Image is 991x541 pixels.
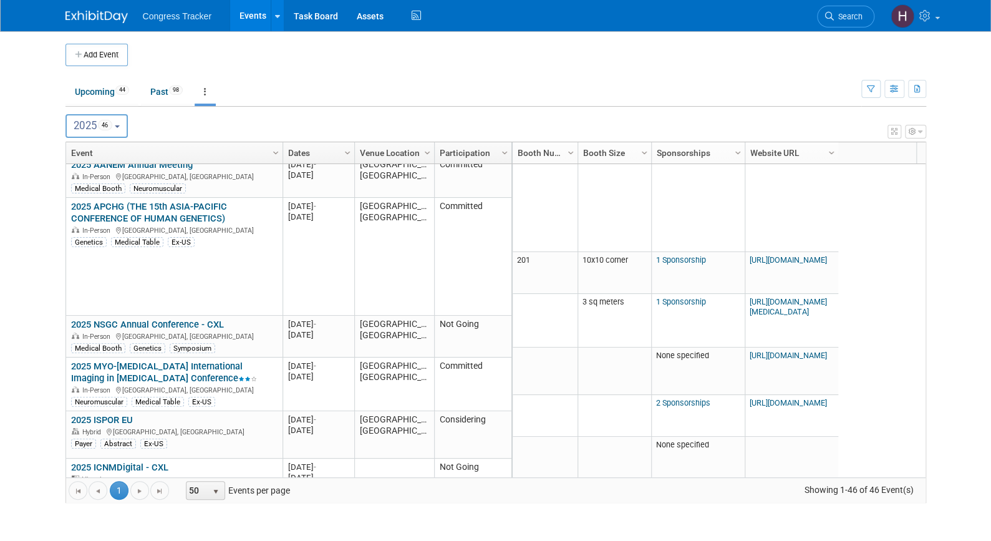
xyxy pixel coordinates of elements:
[150,481,169,500] a: Go to the last page
[288,371,349,382] div: [DATE]
[82,333,114,341] span: In-Person
[564,142,578,161] a: Column Settings
[434,358,511,411] td: Committed
[188,397,215,407] div: Ex-US
[513,252,578,294] td: 201
[824,142,838,161] a: Column Settings
[111,237,163,247] div: Medical Table
[750,297,827,316] a: [URL][DOMAIN_NAME][MEDICAL_DATA]
[71,159,193,170] a: 2025 AANEM Annual Meeting
[115,85,129,95] span: 44
[578,134,651,252] td: 2mx2m table
[65,11,128,23] img: ExhibitDay
[314,319,316,329] span: -
[834,12,863,21] span: Search
[434,316,511,358] td: Not Going
[89,481,107,500] a: Go to the previous page
[71,397,127,407] div: Neuromuscular
[288,361,349,371] div: [DATE]
[98,120,112,130] span: 46
[314,462,316,472] span: -
[341,142,354,161] a: Column Settings
[65,80,138,104] a: Upcoming44
[360,142,426,163] a: Venue Location
[891,4,914,28] img: Heather Jones
[71,225,277,235] div: [GEOGRAPHIC_DATA], [GEOGRAPHIC_DATA]
[657,142,737,163] a: Sponsorships
[354,156,434,198] td: [GEOGRAPHIC_DATA], [GEOGRAPHIC_DATA]
[71,237,107,247] div: Genetics
[750,142,830,163] a: Website URL
[288,142,346,163] a: Dates
[69,481,87,500] a: Go to the first page
[71,201,227,224] a: 2025 APCHG (THE 15th ASIA-PACIFIC CONFERENCE OF HUMAN GENETICS)
[82,475,105,484] span: Virtual
[72,173,79,179] img: In-Person Event
[155,486,165,496] span: Go to the last page
[140,439,167,449] div: Ex-US
[434,198,511,316] td: Committed
[656,297,706,306] a: 1 Sponsorship
[130,343,165,353] div: Genetics
[211,487,221,497] span: select
[314,415,316,424] span: -
[170,343,215,353] div: Symposium
[639,148,649,158] span: Column Settings
[750,398,827,407] a: [URL][DOMAIN_NAME]
[750,351,827,360] a: [URL][DOMAIN_NAME]
[71,462,168,473] a: 2025 ICNMDigital - CXL
[71,331,277,341] div: [GEOGRAPHIC_DATA], [GEOGRAPHIC_DATA]
[110,481,128,500] span: 1
[578,252,651,294] td: 10x10 corner
[82,386,114,394] span: In-Person
[656,351,709,360] span: None specified
[656,440,709,449] span: None specified
[656,255,706,265] a: 1 Sponsorship
[354,198,434,316] td: [GEOGRAPHIC_DATA], [GEOGRAPHIC_DATA]
[288,414,349,425] div: [DATE]
[354,316,434,358] td: [GEOGRAPHIC_DATA], [GEOGRAPHIC_DATA]
[71,439,96,449] div: Payer
[71,414,133,426] a: 2025 ISPOR EU
[71,183,125,193] div: Medical Booth
[72,386,79,392] img: In-Person Event
[72,333,79,339] img: In-Person Event
[82,227,114,235] span: In-Person
[132,397,184,407] div: Medical Table
[498,142,511,161] a: Column Settings
[168,237,195,247] div: Ex-US
[73,486,83,496] span: Go to the first page
[288,201,349,212] div: [DATE]
[342,148,352,158] span: Column Settings
[422,148,432,158] span: Column Settings
[71,142,274,163] a: Event
[793,481,925,499] span: Showing 1-46 of 46 Event(s)
[354,411,434,459] td: [GEOGRAPHIC_DATA], [GEOGRAPHIC_DATA]
[288,329,349,340] div: [DATE]
[288,212,349,222] div: [DATE]
[71,319,224,330] a: 2025 NSGC Annual Conference - CXL
[566,148,576,158] span: Column Settings
[71,361,257,384] a: 2025 MYO-[MEDICAL_DATA] International Imaging in [MEDICAL_DATA] Conference
[71,171,277,182] div: [GEOGRAPHIC_DATA], [GEOGRAPHIC_DATA]
[186,482,208,499] span: 50
[65,44,128,66] button: Add Event
[143,11,211,21] span: Congress Tracker
[71,384,277,395] div: [GEOGRAPHIC_DATA], [GEOGRAPHIC_DATA]
[141,80,192,104] a: Past98
[434,156,511,198] td: Committed
[420,142,434,161] a: Column Settings
[314,202,316,211] span: -
[82,173,114,181] span: In-Person
[434,411,511,459] td: Considering
[135,486,145,496] span: Go to the next page
[288,319,349,329] div: [DATE]
[518,142,569,163] a: Booth Number
[656,398,710,407] a: 2 Sponsorships
[434,459,511,500] td: Not Going
[74,119,112,132] span: 2025
[750,255,827,265] a: [URL][DOMAIN_NAME]
[269,142,283,161] a: Column Settings
[72,428,79,434] img: Hybrid Event
[826,148,836,158] span: Column Settings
